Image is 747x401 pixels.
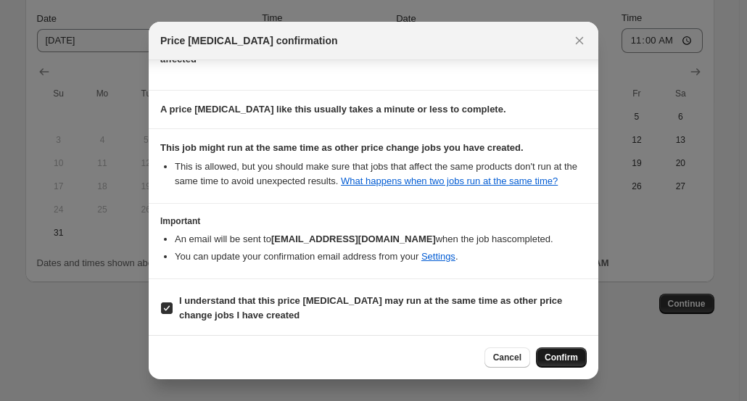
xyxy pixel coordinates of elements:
li: This is allowed, but you should make sure that jobs that affect the same products don ' t run at ... [175,160,587,189]
a: What happens when two jobs run at the same time? [341,175,558,186]
b: [EMAIL_ADDRESS][DOMAIN_NAME] [271,233,436,244]
b: This job might run at the same time as other price change jobs you have created. [160,142,524,153]
button: Close [569,30,590,51]
li: You can update your confirmation email address from your . [175,249,587,264]
b: I understand that this price [MEDICAL_DATA] may run at the same time as other price change jobs I... [179,295,562,321]
span: Cancel [493,352,521,363]
button: Cancel [484,347,530,368]
span: Price [MEDICAL_DATA] confirmation [160,33,338,48]
h3: Important [160,215,587,227]
span: Confirm [545,352,578,363]
a: Settings [421,251,455,262]
li: An email will be sent to when the job has completed . [175,232,587,247]
button: Confirm [536,347,587,368]
b: A price [MEDICAL_DATA] like this usually takes a minute or less to complete. [160,104,506,115]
